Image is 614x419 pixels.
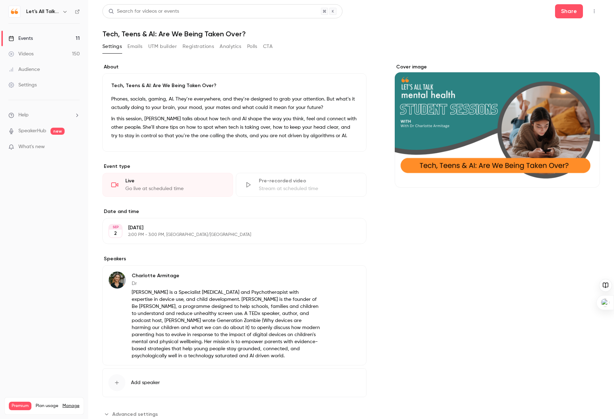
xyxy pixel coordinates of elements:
[8,50,34,57] div: Videos
[109,225,122,230] div: SEP
[131,379,160,386] span: Add speaker
[132,289,321,359] p: [PERSON_NAME] is a Specialist [MEDICAL_DATA] and Psychotherapist with expertise in device use, an...
[50,128,65,135] span: new
[555,4,583,18] button: Share
[102,173,233,197] div: LiveGo live at scheduled time
[9,6,20,17] img: Let's All Talk Mental Health
[259,177,358,184] div: Pre-recorded video
[220,41,242,52] button: Analytics
[62,403,79,409] a: Manage
[395,63,600,188] section: Cover image
[102,63,366,71] label: About
[102,41,122,52] button: Settings
[259,185,358,192] div: Stream at scheduled time
[102,30,600,38] h1: Tech, Teens & AI: Are We Being Taken Over?
[128,224,329,231] p: [DATE]
[102,163,366,170] p: Event type
[8,35,33,42] div: Events
[125,177,224,184] div: Live
[111,82,358,89] p: Tech, Teens & AI: Are We Being Taken Over?
[108,8,179,15] div: Search for videos or events
[236,173,366,197] div: Pre-recorded videoStream at scheduled time
[109,272,126,289] img: Charlotte Armitage
[18,143,45,151] span: What's new
[8,111,80,119] li: help-dropdown-opener
[9,402,31,410] span: Premium
[18,127,46,135] a: SpeakerHub
[111,115,358,140] p: In this session, [PERSON_NAME] talks about how tech and AI shape the way you think, feel and conn...
[8,66,40,73] div: Audience
[102,265,366,365] div: Charlotte ArmitageCharlotte ArmitageDr[PERSON_NAME] is a Specialist [MEDICAL_DATA] and Psychother...
[247,41,257,52] button: Polls
[148,41,177,52] button: UTM builder
[128,232,329,238] p: 2:00 PM - 3:00 PM, [GEOGRAPHIC_DATA]/[GEOGRAPHIC_DATA]
[111,95,358,112] p: Phones, socials, gaming, AI. They’re everywhere, and they’re designed to grab your attention. But...
[395,63,600,71] label: Cover image
[8,81,37,89] div: Settings
[102,368,366,397] button: Add speaker
[114,230,117,237] p: 2
[102,255,366,262] label: Speakers
[127,41,142,52] button: Emails
[125,185,224,192] div: Go live at scheduled time
[112,411,158,418] span: Advanced settings
[18,111,29,119] span: Help
[36,403,58,409] span: Plan usage
[71,144,80,150] iframe: Noticeable Trigger
[132,280,321,287] p: Dr
[26,8,59,15] h6: Let's All Talk Mental Health
[132,272,321,279] p: Charlotte Armitage
[102,208,366,215] label: Date and time
[263,41,273,52] button: CTA
[183,41,214,52] button: Registrations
